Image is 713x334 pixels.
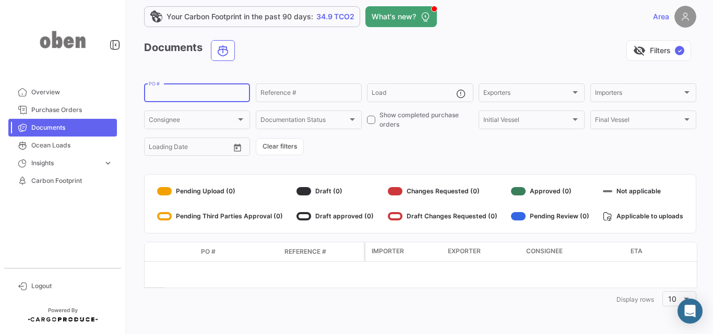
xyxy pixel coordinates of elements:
[211,41,234,60] button: Ocean
[31,105,113,115] span: Purchase Orders
[444,242,522,261] datatable-header-cell: Exporter
[633,44,646,57] span: visibility_off
[144,6,360,27] a: Your Carbon Footprint in the past 90 days:34.9 TCO2
[603,183,683,200] div: Not applicable
[511,183,589,200] div: Approved (0)
[256,138,304,155] button: Clear filters
[31,123,113,132] span: Documents
[653,11,669,22] span: Area
[165,248,197,256] datatable-header-cell: Transport mode
[8,119,117,137] a: Documents
[149,118,236,125] span: Consignee
[626,242,705,261] datatable-header-cell: ETA
[31,158,99,168] span: Insights
[144,40,238,61] h3: Documents
[678,299,703,324] div: Abrir Intercom Messenger
[8,172,117,190] a: Carbon Footprint
[616,295,654,303] span: Display rows
[280,243,364,261] datatable-header-cell: Reference #
[526,246,563,256] span: Consignee
[230,140,245,155] button: Open calendar
[522,242,626,261] datatable-header-cell: Consignee
[201,247,216,256] span: PO #
[8,101,117,119] a: Purchase Orders
[388,183,497,200] div: Changes Requested (0)
[8,137,117,154] a: Ocean Loads
[31,141,113,150] span: Ocean Loads
[388,208,497,225] div: Draft Changes Requested (0)
[365,6,437,27] button: What's new?
[171,145,209,152] input: To
[31,176,113,185] span: Carbon Footprint
[296,183,374,200] div: Draft (0)
[448,246,481,256] span: Exporter
[595,118,682,125] span: Final Vessel
[511,208,589,225] div: Pending Review (0)
[626,40,691,61] button: visibility_offFilters✓
[668,294,676,303] span: 10
[631,246,643,256] span: ETA
[260,118,348,125] span: Documentation Status
[379,110,473,129] span: Show completed purchase orders
[31,281,113,291] span: Logout
[157,208,283,225] div: Pending Third Parties Approval (0)
[37,13,89,67] img: oben-logo.png
[8,83,117,101] a: Overview
[197,243,280,261] datatable-header-cell: PO #
[483,91,571,98] span: Exporters
[675,46,684,55] span: ✓
[103,158,113,168] span: expand_more
[284,247,326,256] span: Reference #
[483,118,571,125] span: Initial Vessel
[595,91,682,98] span: Importers
[31,88,113,97] span: Overview
[157,183,283,200] div: Pending Upload (0)
[316,11,354,22] span: 34.9 TCO2
[603,208,683,225] div: Applicable to uploads
[372,11,416,22] span: What's new?
[149,145,163,152] input: From
[296,208,374,225] div: Draft approved (0)
[167,11,313,22] span: Your Carbon Footprint in the past 90 days:
[365,242,444,261] datatable-header-cell: Importer
[372,246,404,256] span: Importer
[674,6,696,28] img: placeholder-user.png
